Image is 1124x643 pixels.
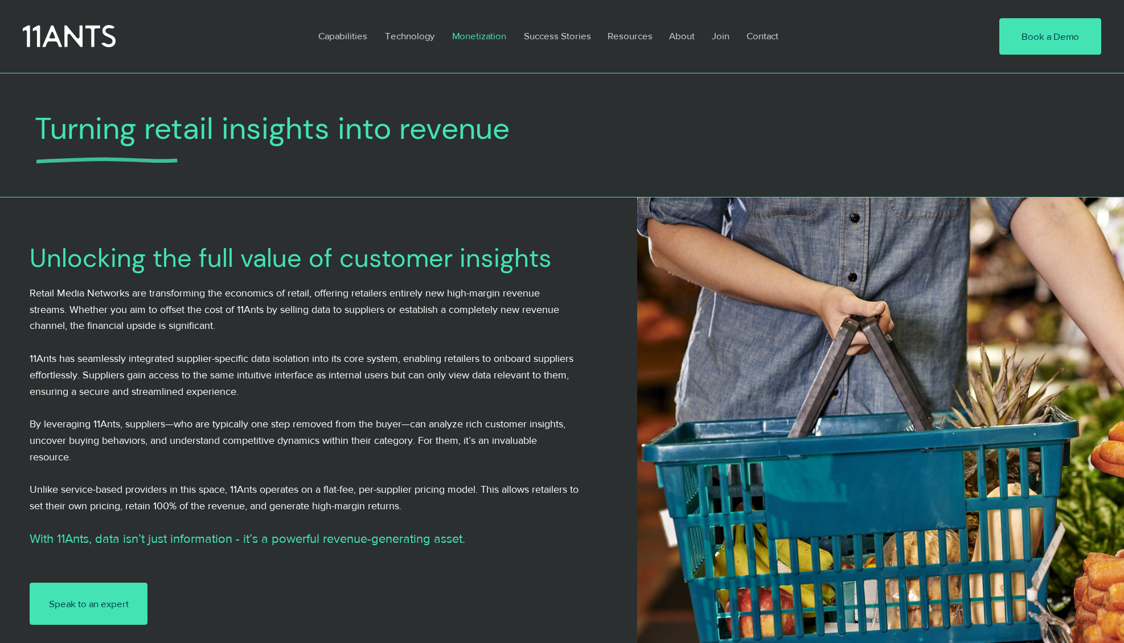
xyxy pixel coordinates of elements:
[310,23,965,49] nav: Site
[310,23,376,49] a: Capabilities
[661,23,703,49] a: About
[30,484,579,512] span: Unlike service-based providers in this space, 11Ants operates on a flat-fee, per-supplier pricing...
[35,109,510,148] span: Turning retail insights into revenue
[703,23,738,49] a: Join
[515,23,599,49] a: Success Stories
[376,23,444,49] a: Technology
[741,23,784,49] p: Contact
[444,23,515,49] a: Monetization
[30,353,573,397] span: 11Ants has seamlessly integrated supplier-specific data isolation into its core system, enabling ...
[30,287,559,332] span: Retail Media Networks are transforming the economics of retail, offering retailers entirely new h...
[599,23,661,49] a: Resources
[518,23,597,49] p: Success Stories
[1022,30,1079,43] span: Book a Demo
[663,23,700,49] p: About
[30,241,552,275] span: Unlocking the full value of customer insights
[30,532,465,545] span: With 11Ants, data isn’t just information - it’s a powerful revenue-generating asset.
[30,583,147,625] a: Speak to an expert
[379,23,440,49] p: Technology
[313,23,373,49] p: Capabilities
[30,418,565,463] span: By leveraging 11Ants, suppliers—who are typically one step removed from the buyer—can analyze ric...
[999,18,1101,55] a: Book a Demo
[446,23,512,49] p: Monetization
[49,597,129,611] span: Speak to an expert
[706,23,735,49] p: Join
[738,23,788,49] a: Contact
[602,23,658,49] p: Resources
